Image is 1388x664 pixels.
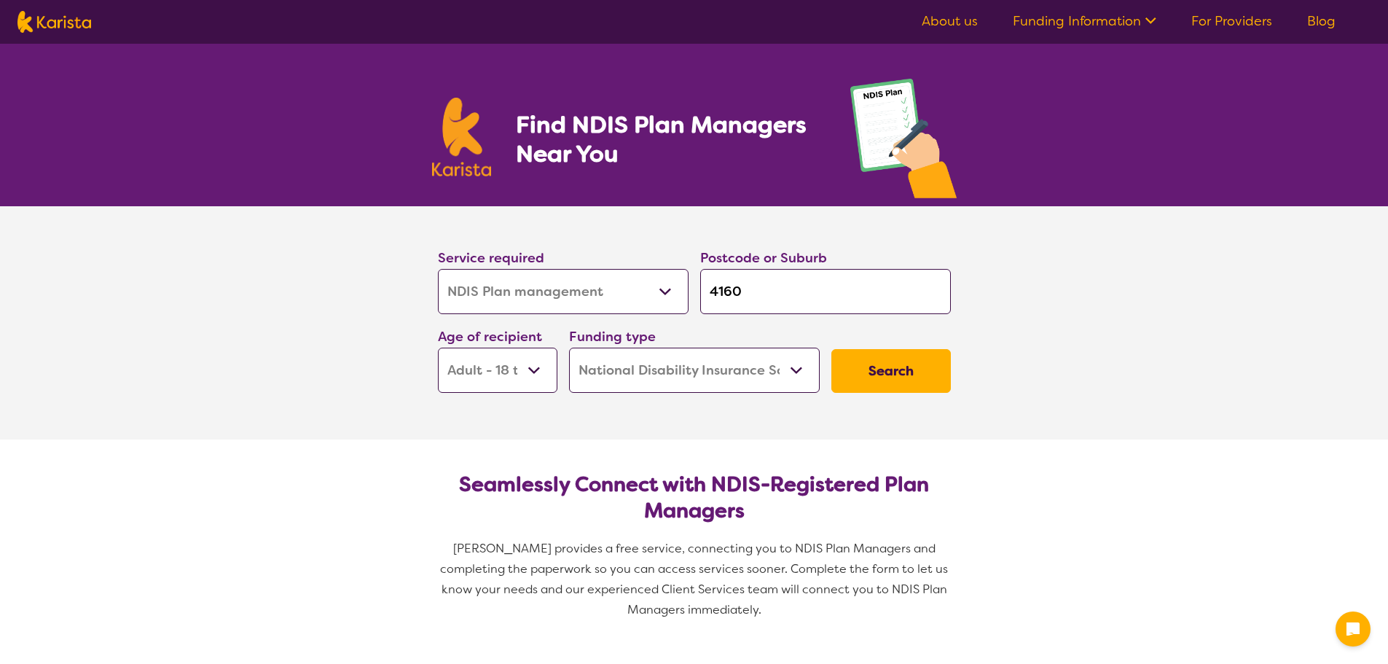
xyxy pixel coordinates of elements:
[440,541,951,617] span: [PERSON_NAME] provides a free service, connecting you to NDIS Plan Managers and completing the pa...
[438,249,544,267] label: Service required
[438,328,542,345] label: Age of recipient
[850,79,957,206] img: plan-management
[432,98,492,176] img: Karista logo
[1191,12,1272,30] a: For Providers
[831,349,951,393] button: Search
[450,472,939,524] h2: Seamlessly Connect with NDIS-Registered Plan Managers
[700,249,827,267] label: Postcode or Suburb
[1013,12,1156,30] a: Funding Information
[922,12,978,30] a: About us
[17,11,91,33] img: Karista logo
[569,328,656,345] label: Funding type
[1307,12,1336,30] a: Blog
[516,110,820,168] h1: Find NDIS Plan Managers Near You
[700,269,951,314] input: Type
